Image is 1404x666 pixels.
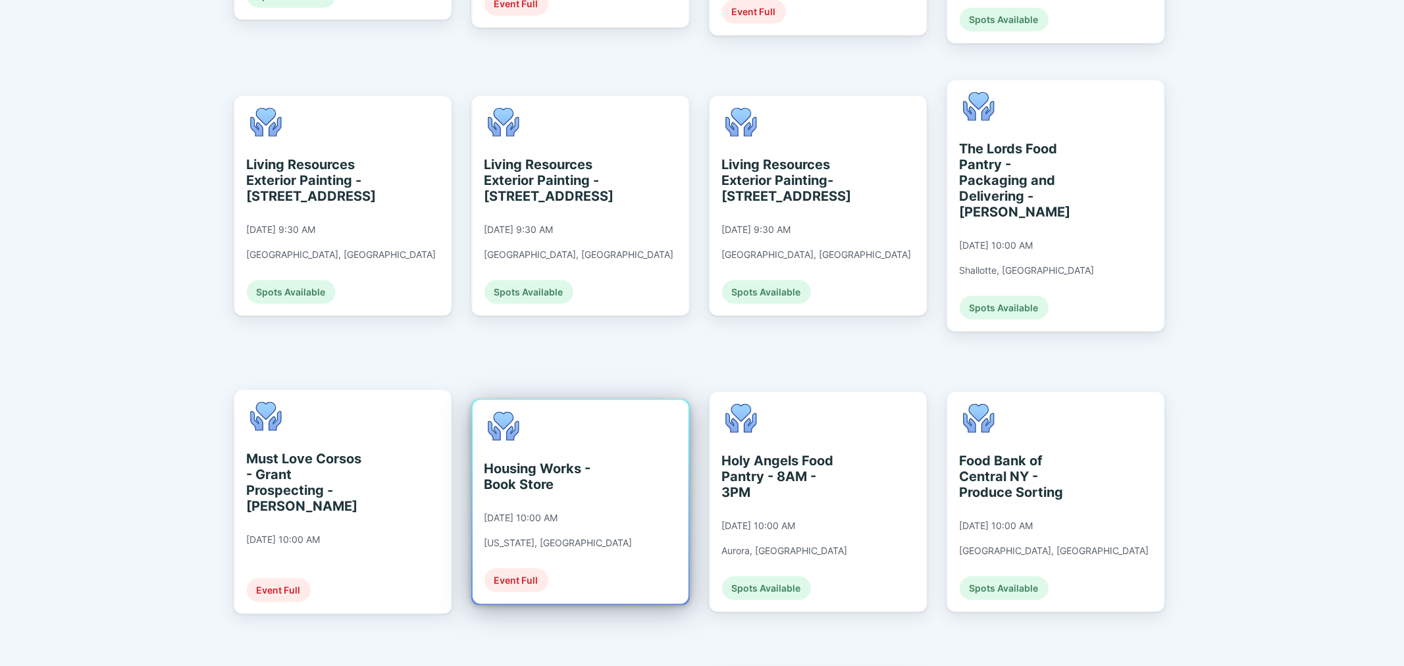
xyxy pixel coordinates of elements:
div: Spots Available [960,576,1049,600]
div: Living Resources Exterior Painting- [STREET_ADDRESS] [722,157,843,204]
div: Aurora, [GEOGRAPHIC_DATA] [722,545,848,557]
div: Spots Available [722,280,811,304]
div: Spots Available [247,280,336,304]
div: Holy Angels Food Pantry - 8AM - 3PM [722,453,843,500]
div: [GEOGRAPHIC_DATA], [GEOGRAPHIC_DATA] [484,249,674,261]
div: [DATE] 9:30 AM [722,224,791,236]
div: [GEOGRAPHIC_DATA], [GEOGRAPHIC_DATA] [247,249,436,261]
div: Food Bank of Central NY - Produce Sorting [960,453,1080,500]
div: Event Full [484,569,548,592]
div: [DATE] 10:00 AM [960,520,1033,532]
div: Housing Works - Book Store [484,461,605,492]
div: [DATE] 9:30 AM [247,224,316,236]
div: Living Resources Exterior Painting - [STREET_ADDRESS] [247,157,367,204]
div: [GEOGRAPHIC_DATA], [GEOGRAPHIC_DATA] [722,249,912,261]
div: Spots Available [484,280,573,304]
div: Living Resources Exterior Painting - [STREET_ADDRESS] [484,157,605,204]
div: [DATE] 10:00 AM [247,534,321,546]
div: The Lords Food Pantry - Packaging and Delivering - [PERSON_NAME] [960,141,1080,220]
div: Spots Available [960,296,1049,320]
div: [DATE] 9:30 AM [484,224,554,236]
div: Spots Available [960,8,1049,32]
div: [DATE] 10:00 AM [960,240,1033,251]
div: Spots Available [722,576,811,600]
div: Must Love Corsos - Grant Prospecting - [PERSON_NAME] [247,451,367,514]
div: Event Full [247,578,311,602]
div: [DATE] 10:00 AM [484,512,558,524]
div: [US_STATE], [GEOGRAPHIC_DATA] [484,537,633,549]
div: Shallotte, [GEOGRAPHIC_DATA] [960,265,1095,276]
div: [GEOGRAPHIC_DATA], [GEOGRAPHIC_DATA] [960,545,1149,557]
div: [DATE] 10:00 AM [722,520,796,532]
